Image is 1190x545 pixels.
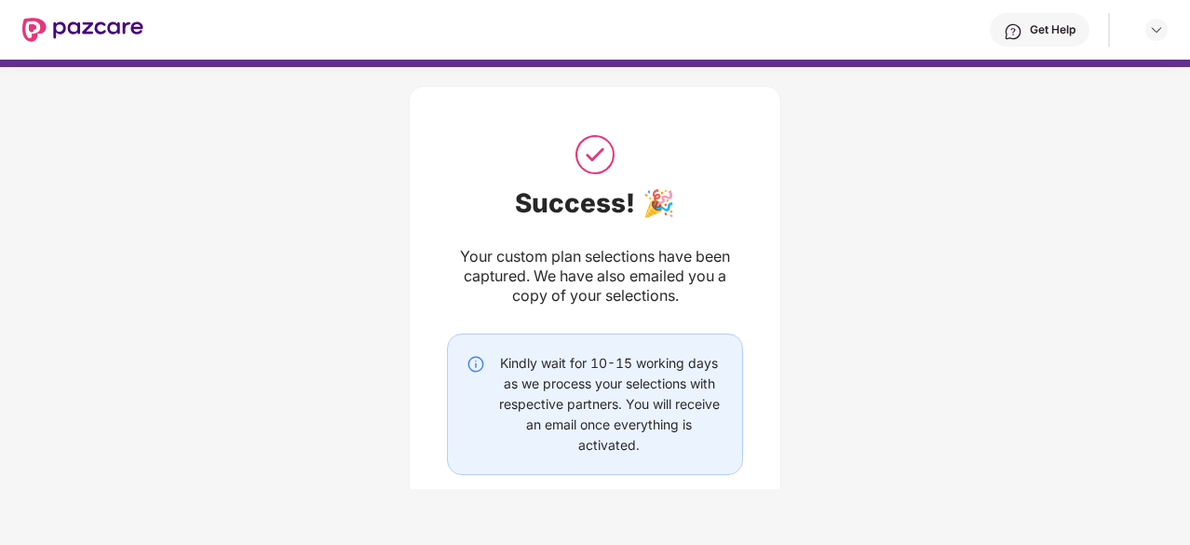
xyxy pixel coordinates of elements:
img: svg+xml;base64,PHN2ZyBpZD0iSGVscC0zMngzMiIgeG1sbnM9Imh0dHA6Ly93d3cudzMub3JnLzIwMDAvc3ZnIiB3aWR0aD... [1004,22,1022,41]
div: Your custom plan selections have been captured. We have also emailed you a copy of your selections. [447,247,743,306]
div: Kindly wait for 10-15 working days as we process your selections with respective partners. You wi... [494,353,723,456]
img: svg+xml;base64,PHN2ZyBpZD0iSW5mby0yMHgyMCIgeG1sbnM9Imh0dHA6Ly93d3cudzMub3JnLzIwMDAvc3ZnIiB3aWR0aD... [467,355,485,374]
img: svg+xml;base64,PHN2ZyBpZD0iRHJvcGRvd24tMzJ4MzIiIHhtbG5zPSJodHRwOi8vd3d3LnczLm9yZy8yMDAwL3N2ZyIgd2... [1149,22,1164,37]
div: Get Help [1030,22,1075,37]
img: svg+xml;base64,PHN2ZyB3aWR0aD0iNTAiIGhlaWdodD0iNTAiIHZpZXdCb3g9IjAgMCA1MCA1MCIgZmlsbD0ibm9uZSIgeG... [572,131,618,178]
div: Success! 🎉 [447,187,743,219]
img: New Pazcare Logo [22,18,143,42]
